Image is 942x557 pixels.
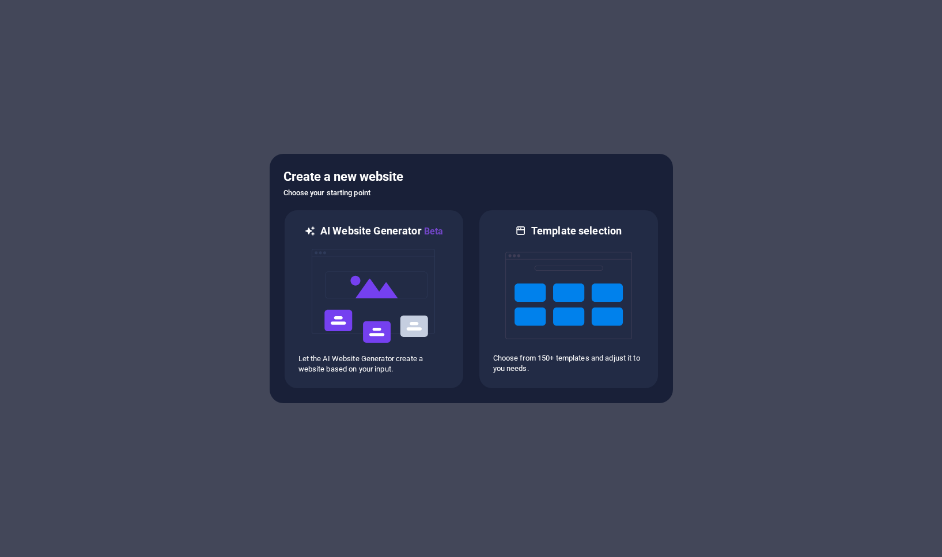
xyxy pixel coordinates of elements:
div: AI Website GeneratorBetaaiLet the AI Website Generator create a website based on your input. [283,209,464,389]
div: Template selectionChoose from 150+ templates and adjust it to you needs. [478,209,659,389]
h6: AI Website Generator [320,224,443,238]
h6: Template selection [531,224,622,238]
span: Beta [422,226,444,237]
p: Choose from 150+ templates and adjust it to you needs. [493,353,644,374]
p: Let the AI Website Generator create a website based on your input. [298,354,449,374]
h6: Choose your starting point [283,186,659,200]
h5: Create a new website [283,168,659,186]
img: ai [311,238,437,354]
